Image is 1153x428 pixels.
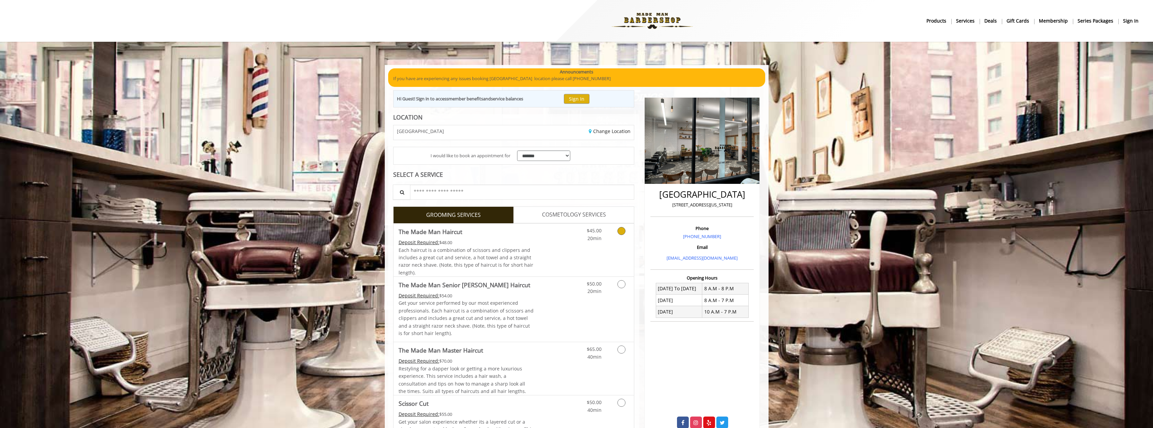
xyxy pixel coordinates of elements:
[702,306,749,318] td: 10 A.M - 7 P.M
[667,255,738,261] a: [EMAIL_ADDRESS][DOMAIN_NAME]
[399,247,533,276] span: Each haircut is a combination of scissors and clippers and includes a great cut and service, a ho...
[399,299,534,337] p: Get your service performed by our most experienced professionals. Each haircut is a combination o...
[702,295,749,306] td: 8 A.M - 7 P.M
[1118,16,1143,26] a: sign insign in
[399,410,534,418] div: $55.00
[650,275,754,280] h3: Opening Hours
[587,288,602,294] span: 20min
[399,358,439,364] span: This service needs some Advance to be paid before we block your appointment
[399,365,526,394] span: Restyling for a dapper look or getting a more luxurious experience. This service includes a hair ...
[589,128,631,134] a: Change Location
[1123,17,1139,25] b: sign in
[656,306,702,318] td: [DATE]
[652,226,752,231] h3: Phone
[397,129,444,134] span: [GEOGRAPHIC_DATA]
[399,292,534,299] div: $54.00
[587,407,602,413] span: 40min
[393,75,760,82] p: If you have are experiencing any issues booking [GEOGRAPHIC_DATA] location please call [PHONE_NUM...
[542,210,606,219] span: COSMETOLOGY SERVICES
[491,96,523,102] b: service balances
[399,357,534,365] div: $70.00
[560,68,593,75] b: Announcements
[393,113,422,121] b: LOCATION
[1073,16,1118,26] a: Series packagesSeries packages
[652,201,752,208] p: [STREET_ADDRESS][US_STATE]
[587,346,602,352] span: $65.00
[587,354,602,360] span: 40min
[956,17,975,25] b: Services
[393,171,635,178] div: SELECT A SERVICE
[399,227,462,236] b: The Made Man Haircut
[1002,16,1034,26] a: Gift cardsgift cards
[652,245,752,250] h3: Email
[399,239,534,246] div: $48.00
[399,399,429,408] b: Scissor Cut
[683,233,721,239] a: [PHONE_NUMBER]
[926,17,946,25] b: products
[393,185,410,200] button: Service Search
[656,283,702,294] td: [DATE] To [DATE]
[652,190,752,199] h2: [GEOGRAPHIC_DATA]
[399,239,439,245] span: This service needs some Advance to be paid before we block your appointment
[564,94,589,104] button: Sign In
[431,152,510,159] span: I would like to book an appointment for
[399,280,530,290] b: The Made Man Senior [PERSON_NAME] Haircut
[951,16,980,26] a: ServicesServices
[1078,17,1113,25] b: Series packages
[1039,17,1068,25] b: Membership
[399,292,439,299] span: This service needs some Advance to be paid before we block your appointment
[399,345,483,355] b: The Made Man Master Haircut
[399,411,439,417] span: This service needs some Advance to be paid before we block your appointment
[587,399,602,405] span: $50.00
[984,17,997,25] b: Deals
[922,16,951,26] a: Productsproducts
[587,235,602,241] span: 20min
[702,283,749,294] td: 8 A.M - 8 P.M
[1034,16,1073,26] a: MembershipMembership
[426,211,481,220] span: GROOMING SERVICES
[587,227,602,234] span: $45.00
[397,95,523,102] div: Hi Guest! Sign in to access and
[587,281,602,287] span: $50.00
[656,295,702,306] td: [DATE]
[448,96,483,102] b: member benefits
[606,2,699,39] img: Made Man Barbershop logo
[1007,17,1029,25] b: gift cards
[980,16,1002,26] a: DealsDeals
